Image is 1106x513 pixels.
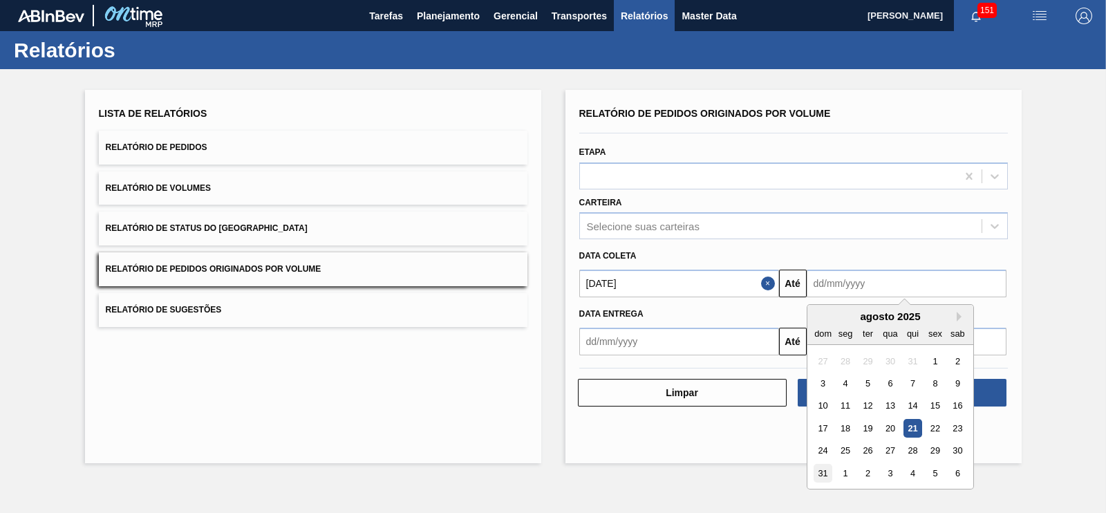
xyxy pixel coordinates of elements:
[926,442,944,460] div: Choose sexta-feira, 29 de agosto de 2025
[579,270,779,297] input: dd/mm/yyyy
[106,305,222,315] span: Relatório de Sugestões
[579,147,606,157] label: Etapa
[99,131,527,165] button: Relatório de Pedidos
[957,312,966,321] button: Next Month
[814,464,832,483] div: Choose domingo, 31 de agosto de 2025
[881,352,899,371] div: Not available quarta-feira, 30 de julho de 2025
[954,6,998,26] button: Notificações
[858,442,877,460] div: Choose terça-feira, 26 de agosto de 2025
[948,374,966,393] div: Choose sábado, 9 de agosto de 2025
[1076,8,1092,24] img: Logout
[926,464,944,483] div: Choose sexta-feira, 5 de setembro de 2025
[578,379,787,407] button: Limpar
[99,108,207,119] span: Lista de Relatórios
[587,221,700,232] div: Selecione suas carteiras
[369,8,403,24] span: Tarefas
[948,397,966,416] div: Choose sábado, 16 de agosto de 2025
[99,293,527,327] button: Relatório de Sugestões
[836,464,854,483] div: Choose segunda-feira, 1 de setembro de 2025
[494,8,538,24] span: Gerencial
[579,309,644,319] span: Data entrega
[807,270,1006,297] input: dd/mm/yyyy
[903,464,921,483] div: Choose quinta-feira, 4 de setembro de 2025
[948,324,966,343] div: sab
[814,374,832,393] div: Choose domingo, 3 de agosto de 2025
[14,42,259,58] h1: Relatórios
[99,252,527,286] button: Relatório de Pedidos Originados por Volume
[903,442,921,460] div: Choose quinta-feira, 28 de agosto de 2025
[814,352,832,371] div: Not available domingo, 27 de julho de 2025
[926,419,944,438] div: Choose sexta-feira, 22 de agosto de 2025
[761,270,779,297] button: Close
[858,419,877,438] div: Choose terça-feira, 19 de agosto de 2025
[417,8,480,24] span: Planejamento
[881,374,899,393] div: Choose quarta-feira, 6 de agosto de 2025
[814,324,832,343] div: dom
[926,397,944,416] div: Choose sexta-feira, 15 de agosto de 2025
[779,270,807,297] button: Até
[812,350,968,485] div: month 2025-08
[903,397,921,416] div: Choose quinta-feira, 14 de agosto de 2025
[926,352,944,371] div: Choose sexta-feira, 1 de agosto de 2025
[1031,8,1048,24] img: userActions
[926,374,944,393] div: Choose sexta-feira, 8 de agosto de 2025
[836,324,854,343] div: seg
[836,397,854,416] div: Choose segunda-feira, 11 de agosto de 2025
[881,324,899,343] div: qua
[858,397,877,416] div: Choose terça-feira, 12 de agosto de 2025
[836,419,854,438] div: Choose segunda-feira, 18 de agosto de 2025
[948,464,966,483] div: Choose sábado, 6 de setembro de 2025
[977,3,997,18] span: 151
[903,419,921,438] div: Choose quinta-feira, 21 de agosto de 2025
[798,379,1006,407] button: Download
[858,464,877,483] div: Choose terça-feira, 2 de setembro de 2025
[18,10,84,22] img: TNhmsLtSVTkK8tSr43FrP2fwEKptu5GPRR3wAAAABJRU5ErkJggg==
[926,324,944,343] div: sex
[579,328,779,355] input: dd/mm/yyyy
[106,264,321,274] span: Relatório de Pedidos Originados por Volume
[903,374,921,393] div: Choose quinta-feira, 7 de agosto de 2025
[948,419,966,438] div: Choose sábado, 23 de agosto de 2025
[836,374,854,393] div: Choose segunda-feira, 4 de agosto de 2025
[106,142,207,152] span: Relatório de Pedidos
[814,397,832,416] div: Choose domingo, 10 de agosto de 2025
[858,324,877,343] div: ter
[836,352,854,371] div: Not available segunda-feira, 28 de julho de 2025
[903,352,921,371] div: Not available quinta-feira, 31 de julho de 2025
[881,419,899,438] div: Choose quarta-feira, 20 de agosto de 2025
[836,442,854,460] div: Choose segunda-feira, 25 de agosto de 2025
[106,183,211,193] span: Relatório de Volumes
[99,212,527,245] button: Relatório de Status do [GEOGRAPHIC_DATA]
[99,171,527,205] button: Relatório de Volumes
[814,419,832,438] div: Choose domingo, 17 de agosto de 2025
[552,8,607,24] span: Transportes
[881,464,899,483] div: Choose quarta-feira, 3 de setembro de 2025
[779,328,807,355] button: Até
[948,442,966,460] div: Choose sábado, 30 de agosto de 2025
[814,442,832,460] div: Choose domingo, 24 de agosto de 2025
[579,251,637,261] span: Data coleta
[579,108,831,119] span: Relatório de Pedidos Originados por Volume
[881,397,899,416] div: Choose quarta-feira, 13 de agosto de 2025
[858,374,877,393] div: Choose terça-feira, 5 de agosto de 2025
[579,198,622,207] label: Carteira
[903,324,921,343] div: qui
[858,352,877,371] div: Not available terça-feira, 29 de julho de 2025
[621,8,668,24] span: Relatórios
[807,310,973,322] div: agosto 2025
[106,223,308,233] span: Relatório de Status do [GEOGRAPHIC_DATA]
[948,352,966,371] div: Choose sábado, 2 de agosto de 2025
[682,8,736,24] span: Master Data
[881,442,899,460] div: Choose quarta-feira, 27 de agosto de 2025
